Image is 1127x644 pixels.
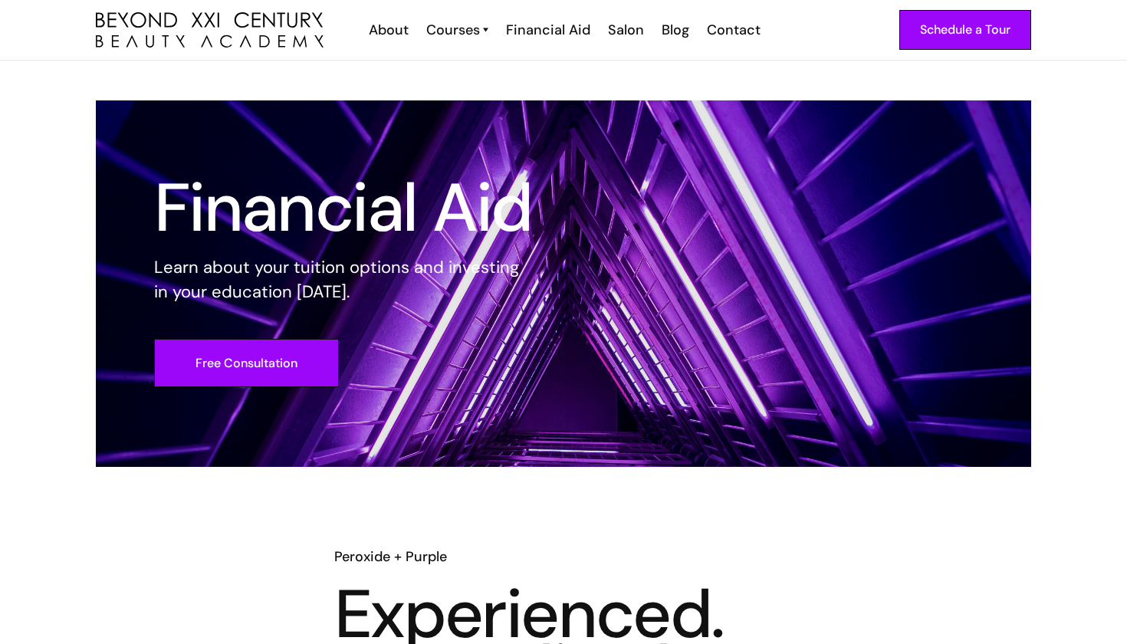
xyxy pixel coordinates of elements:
[496,20,598,40] a: Financial Aid
[369,20,409,40] div: About
[96,12,324,48] a: home
[426,20,488,40] a: Courses
[154,180,533,235] h1: Financial Aid
[154,339,339,387] a: Free Consultation
[359,20,416,40] a: About
[598,20,652,40] a: Salon
[608,20,644,40] div: Salon
[899,10,1031,50] a: Schedule a Tour
[334,547,793,567] h6: Peroxide + Purple
[707,20,761,40] div: Contact
[652,20,697,40] a: Blog
[154,255,533,304] p: Learn about your tuition options and investing in your education [DATE].
[662,20,689,40] div: Blog
[697,20,768,40] a: Contact
[506,20,590,40] div: Financial Aid
[920,20,1010,40] div: Schedule a Tour
[426,20,480,40] div: Courses
[96,12,324,48] img: beyond 21st century beauty academy logo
